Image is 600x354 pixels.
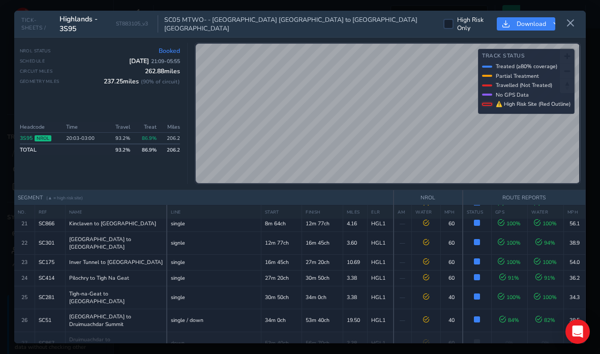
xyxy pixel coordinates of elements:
[69,235,163,251] span: [GEOGRAPHIC_DATA] to [GEOGRAPHIC_DATA]
[302,286,343,309] td: 34m 0ch
[394,190,462,205] th: NROL
[400,274,405,282] span: —
[498,293,521,301] span: 100 %
[394,205,411,219] th: AM
[563,286,585,309] td: 34.3
[440,205,463,219] th: MPH
[440,216,463,231] td: 60
[167,216,261,231] td: single
[343,205,368,219] th: MILES
[104,77,180,85] span: 237.25 miles
[343,270,368,286] td: 3.38
[167,309,261,332] td: single / down
[400,293,405,301] span: —
[565,319,590,344] div: Open Intercom Messenger
[535,274,555,282] span: 91 %
[440,309,463,332] td: 40
[167,205,261,219] th: LINE
[440,270,463,286] td: 60
[69,313,163,328] span: [GEOGRAPHIC_DATA] to Druimuachdar Summit
[440,231,463,254] td: 60
[302,231,343,254] td: 16m 45ch
[261,216,302,231] td: 8m 64ch
[498,258,521,266] span: 100 %
[498,239,521,247] span: 100 %
[411,205,440,219] th: WATER
[69,290,163,305] span: Tigh-na-Geat to [GEOGRAPHIC_DATA]
[496,91,529,99] span: No GPS Data
[343,216,368,231] td: 4.16
[482,53,571,60] h4: Track Status
[167,270,261,286] td: single
[400,239,405,247] span: —
[368,286,394,309] td: HGL1
[440,254,463,270] td: 60
[496,72,539,80] span: Partial Treatment
[261,286,302,309] td: 30m 50ch
[499,274,519,282] span: 91 %
[463,190,586,205] th: ROUTE REPORTS
[133,122,160,133] th: Treat
[400,220,405,227] span: —
[167,231,261,254] td: signle
[167,286,261,309] td: single
[343,231,368,254] td: 3.60
[491,205,527,219] th: GPS
[65,205,167,219] th: NAME
[498,220,521,227] span: 100 %
[141,78,180,85] span: ( 90 % of circuit)
[14,190,394,205] th: SEGMENT
[167,254,261,270] td: single
[496,81,552,89] span: Travelled (Not Treated)
[261,254,302,270] td: 16m 45ch
[302,270,343,286] td: 30m 50ch
[160,132,180,144] td: 206.2
[368,254,394,270] td: HGL1
[496,100,571,108] span: ⚠ High Risk Site (Red Outline)
[261,270,302,286] td: 27m 20ch
[145,67,180,75] span: 262.88 miles
[534,258,557,266] span: 100 %
[440,286,463,309] td: 40
[563,231,585,254] td: 38.9
[302,216,343,231] td: 12m 77ch
[527,205,563,219] th: WATER
[343,286,368,309] td: 3.38
[133,132,160,144] td: 86.9%
[368,309,394,332] td: HGL1
[69,258,163,266] span: Inver Tunnel to [GEOGRAPHIC_DATA]
[496,63,557,70] span: Treated (≥80% coverage)
[261,231,302,254] td: 12m 77ch
[563,309,585,332] td: 38.5
[400,258,405,266] span: —
[160,122,180,133] th: Miles
[302,309,343,332] td: 53m 40ch
[400,316,405,324] span: —
[535,239,555,247] span: 94 %
[160,144,180,155] td: 206.2
[368,205,394,219] th: ELR
[343,309,368,332] td: 19.50
[151,57,180,65] span: 21:09 - 05:55
[563,216,585,231] td: 56.1
[368,270,394,286] td: HGL1
[368,231,394,254] td: HGL1
[69,220,156,227] span: Kinclaven to [GEOGRAPHIC_DATA]
[535,316,555,324] span: 82 %
[261,309,302,332] td: 34m 0ch
[563,270,585,286] td: 36.2
[563,205,585,219] th: MPH
[302,205,343,219] th: FINISH
[196,44,579,183] canvas: Map
[534,293,557,301] span: 100 %
[261,205,302,219] th: START
[368,216,394,231] td: HGL1
[302,254,343,270] td: 27m 20ch
[534,220,557,227] span: 100 %
[343,254,368,270] td: 10.69
[499,316,519,324] span: 84 %
[133,144,160,155] td: 86.9 %
[463,205,492,219] th: STATUS
[563,254,585,270] td: 54.0
[129,57,180,65] span: [DATE]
